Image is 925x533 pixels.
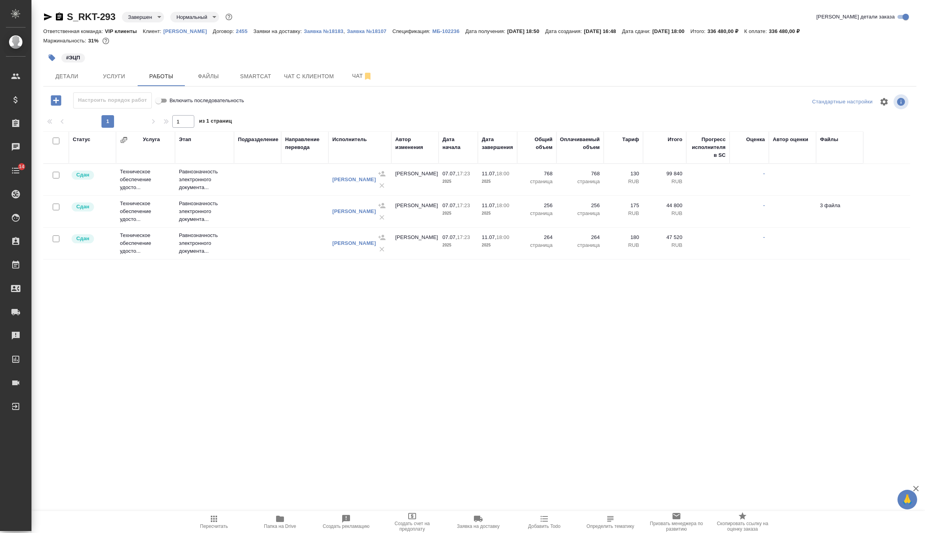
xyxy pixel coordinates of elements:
p: 31% [88,38,100,44]
p: 256 [560,202,600,210]
p: 11.07, [482,234,496,240]
p: 768 [521,170,553,178]
a: - [763,171,765,176]
td: [PERSON_NAME] [391,230,439,257]
div: Тариф [622,136,639,143]
p: Сдан [76,171,89,179]
span: Работы [142,72,180,81]
span: Пересчитать [200,524,228,529]
p: , [343,28,347,34]
button: Добавить тэг [43,49,61,66]
span: Заявка на доставку [457,524,499,529]
p: 3 файла [820,202,859,210]
span: Папка на Drive [264,524,296,529]
a: 2455 [236,28,253,34]
span: Определить тематику [586,524,634,529]
p: Клиент: [143,28,163,34]
p: страница [521,210,553,217]
div: Дата начала [442,136,474,151]
a: - [763,234,765,240]
button: 192160.00 RUB; [101,36,111,46]
button: Доп статусы указывают на важность/срочность заказа [224,12,234,22]
p: 256 [521,202,553,210]
div: Статус [73,136,90,143]
a: [PERSON_NAME] [332,176,376,182]
p: RUB [608,241,639,249]
td: Техническое обеспечение удосто... [116,228,175,259]
p: страница [560,178,600,186]
span: из 1 страниц [199,116,232,128]
span: Посмотреть информацию [894,94,910,109]
span: Smartcat [237,72,275,81]
p: Итого: [690,28,707,34]
button: Скопировать ссылку [55,12,64,22]
div: Автор оценки [773,136,808,143]
span: Создать рекламацию [323,524,370,529]
div: Услуга [143,136,160,143]
p: Заявки на доставку: [253,28,304,34]
p: страница [521,241,553,249]
div: Направление перевода [285,136,324,151]
a: МБ-102236 [432,28,465,34]
button: 🙏 [897,490,917,509]
p: [DATE] 18:50 [507,28,545,34]
div: Итого [668,136,682,143]
span: 🙏 [901,491,914,508]
button: Завершен [126,14,155,20]
div: Завершен [122,12,164,22]
p: 07.07, [442,171,457,176]
a: S_RKT-293 [67,11,116,22]
div: Прогресс исполнителя в SC [690,136,726,159]
div: Оценка [746,136,765,143]
p: RUB [647,178,682,186]
div: Завершен [170,12,219,22]
p: 768 [560,170,600,178]
p: RUB [608,210,639,217]
p: страница [560,210,600,217]
button: Скопировать ссылку для ЯМессенджера [43,12,53,22]
p: Заявка №18183 [304,28,343,34]
p: Сдан [76,235,89,243]
p: 2025 [482,241,513,249]
button: Нормальный [174,14,210,20]
span: Настроить таблицу [875,92,894,111]
p: 336 480,00 ₽ [769,28,805,34]
a: - [763,202,765,208]
p: страница [560,241,600,249]
p: 130 [608,170,639,178]
span: [PERSON_NAME] детали заказа [816,13,895,21]
span: Включить последовательность [170,97,244,105]
p: 336 480,00 ₽ [708,28,744,34]
button: Добавить работу [45,92,67,108]
button: Скопировать ссылку на оценку заказа [709,511,776,533]
p: Сдан [76,203,89,211]
button: Заявка №18107 [347,28,392,35]
span: Чат с клиентом [284,72,334,81]
button: Призвать менеджера по развитию [643,511,709,533]
p: К оплате: [744,28,769,34]
p: 18:00 [496,202,509,208]
p: 07.07, [442,234,457,240]
td: [PERSON_NAME] [391,166,439,193]
a: [PERSON_NAME] [163,28,213,34]
div: Подразделение [238,136,278,143]
span: Детали [48,72,86,81]
p: 18:00 [496,171,509,176]
button: Пересчитать [181,511,247,533]
p: Дата сдачи: [622,28,652,34]
p: Заявка №18107 [347,28,392,34]
p: 2025 [482,178,513,186]
p: Равнозначность электронного документа... [179,200,230,223]
div: Файлы [820,136,838,143]
svg: Отписаться [363,72,372,81]
div: Менеджер проверил работу исполнителя, передает ее на следующий этап [71,202,112,212]
p: 17:23 [457,202,470,208]
p: 2025 [442,210,474,217]
p: Ответственная команда: [43,28,105,34]
td: Техническое обеспечение удосто... [116,196,175,227]
p: 11.07, [482,171,496,176]
p: 17:23 [457,234,470,240]
span: 14 [14,163,29,171]
a: 14 [2,161,29,180]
